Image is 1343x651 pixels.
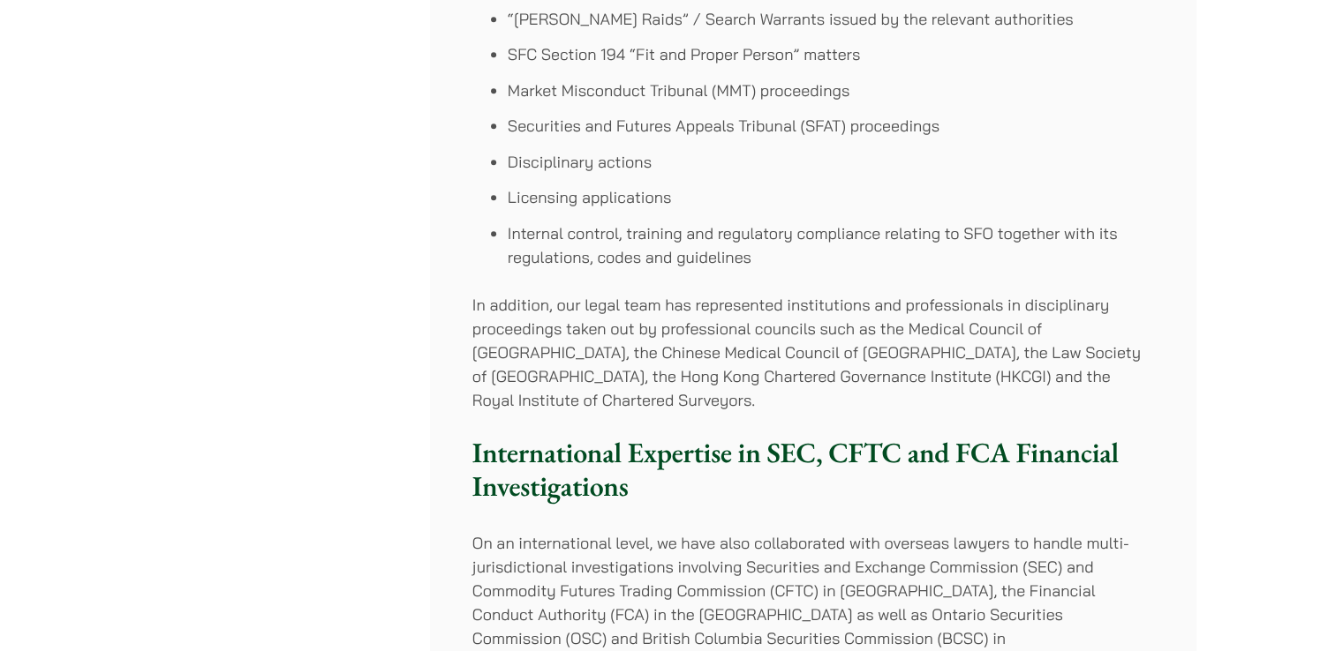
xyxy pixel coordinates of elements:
[508,79,1154,102] li: Market Misconduct Tribunal (MMT) proceedings
[472,434,1119,505] strong: International Expertise in SEC, CFTC and FCA Financial Investigations
[508,114,1154,138] li: Securities and Futures Appeals Tribunal (SFAT) proceedings
[472,293,1154,412] p: In addition, our legal team has represented institutions and professionals in disciplinary procee...
[508,185,1154,209] li: Licensing applications
[508,150,1154,174] li: Disciplinary actions
[508,221,1154,269] li: Internal control, training and regulatory compliance relating to SFO together with its regulation...
[508,7,1154,31] li: “[PERSON_NAME] Raids” / Search Warrants issued by the relevant authorities
[508,42,1154,66] li: SFC Section 194 “Fit and Proper Person” matters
